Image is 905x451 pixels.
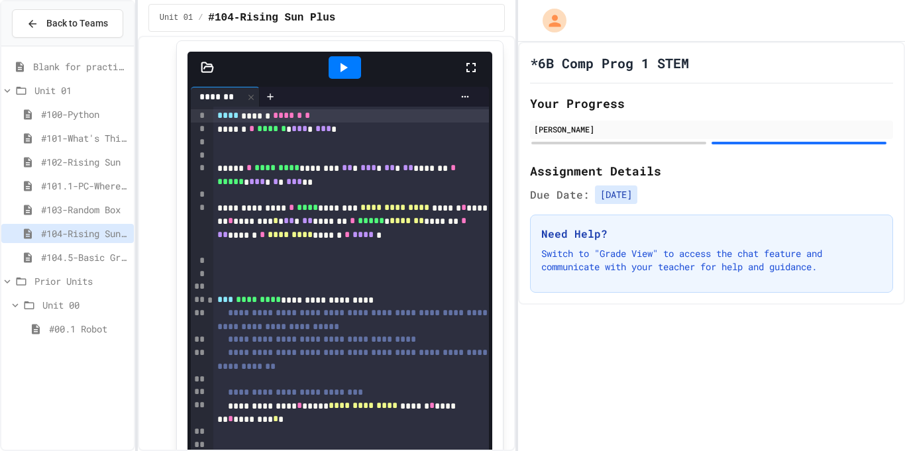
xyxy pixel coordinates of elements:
[534,123,889,135] div: [PERSON_NAME]
[41,250,129,264] span: #104.5-Basic Graphics Review
[530,94,893,113] h2: Your Progress
[33,60,129,74] span: Blank for practice
[41,155,129,169] span: #102-Rising Sun
[34,274,129,288] span: Prior Units
[12,9,123,38] button: Back to Teams
[41,179,129,193] span: #101.1-PC-Where am I?
[595,185,637,204] span: [DATE]
[530,54,689,72] h1: *6B Comp Prog 1 STEM
[49,322,129,336] span: #00.1 Robot
[160,13,193,23] span: Unit 01
[530,162,893,180] h2: Assignment Details
[41,203,129,217] span: #103-Random Box
[46,17,108,30] span: Back to Teams
[198,13,203,23] span: /
[42,298,129,312] span: Unit 00
[41,131,129,145] span: #101-What's This ??
[34,83,129,97] span: Unit 01
[541,247,882,274] p: Switch to "Grade View" to access the chat feature and communicate with your teacher for help and ...
[208,10,335,26] span: #104-Rising Sun Plus
[529,5,570,36] div: My Account
[41,226,129,240] span: #104-Rising Sun Plus
[530,187,590,203] span: Due Date:
[41,107,129,121] span: #100-Python
[541,226,882,242] h3: Need Help?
